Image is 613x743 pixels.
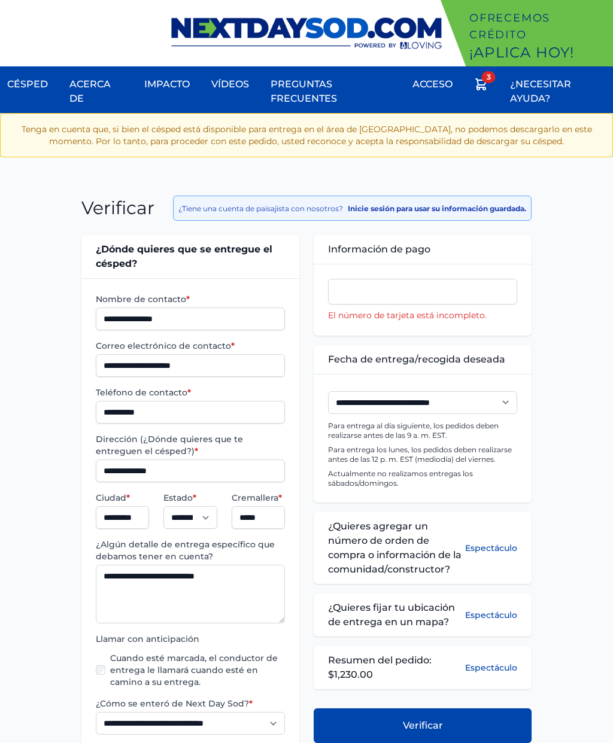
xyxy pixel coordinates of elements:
font: Para entrega al día siguiente, los pedidos deben realizarse antes de las 9 a. m. EST. [328,421,499,440]
font: Dirección (¿Dónde quieres que te entreguen el césped?) [96,434,243,456]
font: Preguntas frecuentes [271,78,337,104]
font: Verificar [81,197,154,219]
a: ¿Necesitar ayuda? [503,70,613,113]
font: Césped [7,78,48,90]
font: Vídeos [211,78,249,90]
font: ¿Algún detalle de entrega específico que debamos tener en cuenta? [96,539,275,562]
font: Ciudad [96,492,126,503]
a: Vídeos [204,70,256,99]
button: Espectáculo [465,601,517,629]
font: Resumen del pedido: $1,230.00 [328,654,432,680]
font: Espectáculo [465,610,517,620]
font: Espectáculo [465,543,517,553]
iframe: Cuadro de entrada seguro de pago con tarjeta [333,287,512,297]
font: Cremallera [232,492,278,503]
font: Nombre de contacto [96,294,186,304]
a: Acceso [405,70,460,99]
font: Espectáculo [465,662,517,673]
font: Acerca de [69,78,111,104]
button: Verificar [314,708,532,743]
a: 3 [467,70,496,103]
a: ¿Tiene una cuenta de paisajista con nosotros?Inicie sesión para usar su información guardada. [178,204,526,213]
button: Espectáculo [465,519,517,577]
font: ¡Aplica hoy! [469,44,574,61]
font: Verificar [403,720,443,731]
font: Para entrega los lunes, los pedidos deben realizarse antes de las 12 p. m. EST (mediodía) del vie... [328,445,512,464]
font: Actualmente no realizamos entregas los sábados/domingos. [328,469,473,488]
font: ¿Quieres fijar tu ubicación de entrega en un mapa? [328,602,455,628]
button: Espectáculo [465,662,517,674]
font: ¿Necesitar ayuda? [510,78,571,104]
font: Ofrecemos Crédito [469,11,550,41]
a: Preguntas frecuentes [263,70,399,113]
font: Cuando esté marcada, el conductor de entrega le llamará cuando esté en camino a su entrega. [110,653,278,687]
font: Teléfono de contacto [96,387,187,398]
font: El número de tarjeta está incompleto. [328,310,487,321]
font: Tenga en cuenta que, si bien el césped está disponible para entrega en el área de [GEOGRAPHIC_DAT... [22,124,592,147]
font: ¿Cómo se enteró de Next Day Sod? [96,698,249,709]
font: 3 [487,72,491,81]
a: Acerca de [62,70,130,113]
font: Fecha de entrega/recogida deseada [328,354,505,365]
a: Impacto [137,70,197,99]
font: Llamar con anticipación [96,634,199,644]
font: Inicie sesión para usar su información guardada. [348,204,526,213]
font: ¿Tiene una cuenta de paisajista con nosotros? [178,204,343,213]
font: Estado [163,492,193,503]
font: ¿Quieres agregar un número de orden de compra o información de la comunidad/constructor? [328,520,462,575]
font: Acceso [412,78,453,90]
font: ¿Dónde quieres que se entregue el césped? [96,243,272,269]
font: Información de pago [328,243,430,255]
font: Impacto [144,78,190,90]
font: Correo electrónico de contacto [96,340,231,351]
